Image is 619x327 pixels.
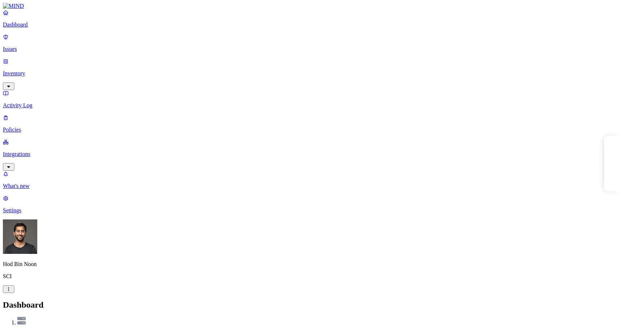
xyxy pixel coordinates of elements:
[3,34,616,52] a: Issues
[3,139,616,170] a: Integrations
[3,70,616,77] p: Inventory
[3,183,616,189] p: What's new
[3,22,616,28] p: Dashboard
[3,219,37,254] img: Hod Bin Noon
[3,273,616,280] p: SCI
[17,317,26,324] img: svg%3e
[3,102,616,109] p: Activity Log
[3,46,616,52] p: Issues
[3,261,616,267] p: Hod Bin Noon
[3,9,616,28] a: Dashboard
[3,151,616,157] p: Integrations
[3,300,616,310] h2: Dashboard
[604,136,619,191] iframe: Marker.io feedback button
[3,90,616,109] a: Activity Log
[3,3,24,9] img: MIND
[3,58,616,89] a: Inventory
[3,171,616,189] a: What's new
[3,114,616,133] a: Policies
[3,3,616,9] a: MIND
[3,207,616,214] p: Settings
[3,127,616,133] p: Policies
[3,195,616,214] a: Settings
